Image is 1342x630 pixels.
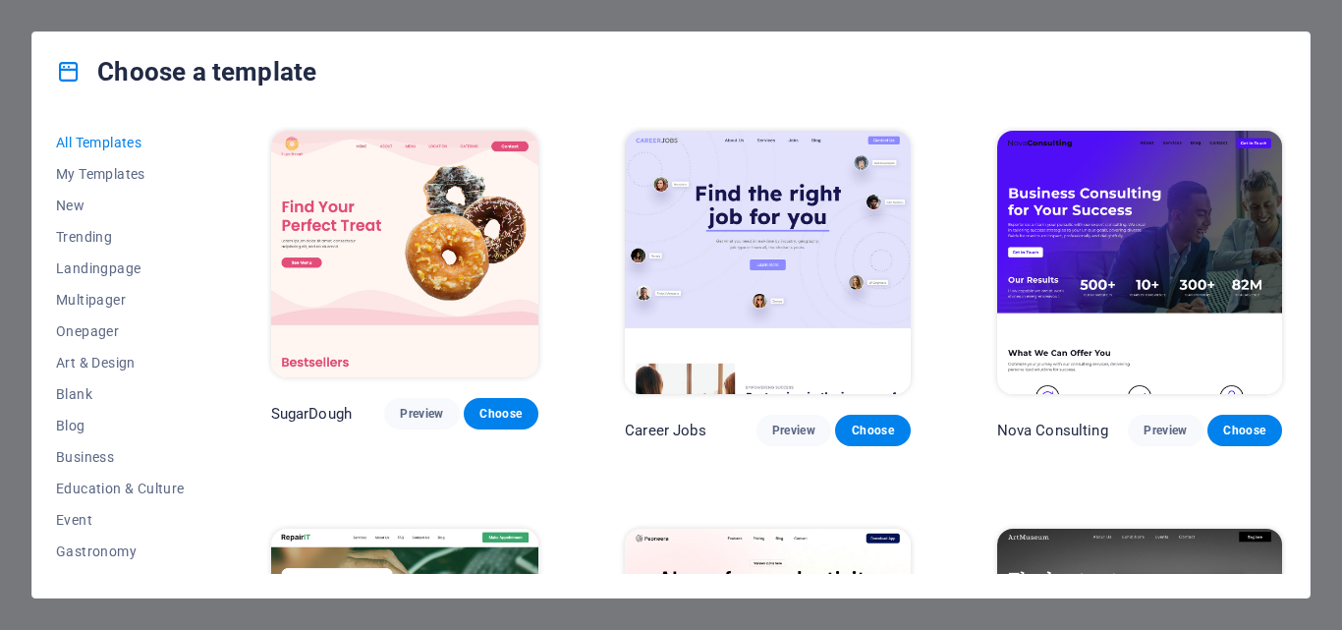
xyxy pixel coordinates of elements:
span: Choose [1223,423,1266,438]
span: Blog [56,418,185,433]
span: Preview [772,423,815,438]
span: Preview [1144,423,1187,438]
button: Event [56,504,185,536]
button: Art & Design [56,347,185,378]
button: Health [56,567,185,599]
img: SugarDough [271,131,539,377]
button: Business [56,441,185,473]
span: Gastronomy [56,544,185,559]
h4: Choose a template [56,56,316,87]
img: Career Jobs [625,131,910,394]
button: Blank [56,378,185,410]
button: Onepager [56,315,185,347]
span: Trending [56,229,185,245]
button: Choose [1207,415,1282,446]
span: Blank [56,386,185,402]
button: Preview [384,398,459,430]
button: My Templates [56,158,185,190]
span: Multipager [56,292,185,308]
span: Landingpage [56,260,185,276]
button: Preview [756,415,831,446]
span: My Templates [56,166,185,182]
p: SugarDough [271,404,352,424]
span: All Templates [56,135,185,150]
span: Choose [479,406,523,422]
button: Multipager [56,284,185,315]
span: Business [56,449,185,465]
button: Landingpage [56,253,185,284]
span: Art & Design [56,355,185,371]
button: Preview [1128,415,1202,446]
p: Nova Consulting [997,421,1108,440]
button: All Templates [56,127,185,158]
span: Event [56,512,185,528]
span: Onepager [56,323,185,339]
span: Preview [400,406,443,422]
button: Education & Culture [56,473,185,504]
button: Blog [56,410,185,441]
button: Choose [464,398,538,430]
p: Career Jobs [625,421,706,440]
button: Gastronomy [56,536,185,567]
span: Education & Culture [56,481,185,496]
button: Trending [56,221,185,253]
button: New [56,190,185,221]
button: Choose [835,415,910,446]
span: Choose [851,423,894,438]
span: New [56,198,185,213]
img: Nova Consulting [997,131,1282,394]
